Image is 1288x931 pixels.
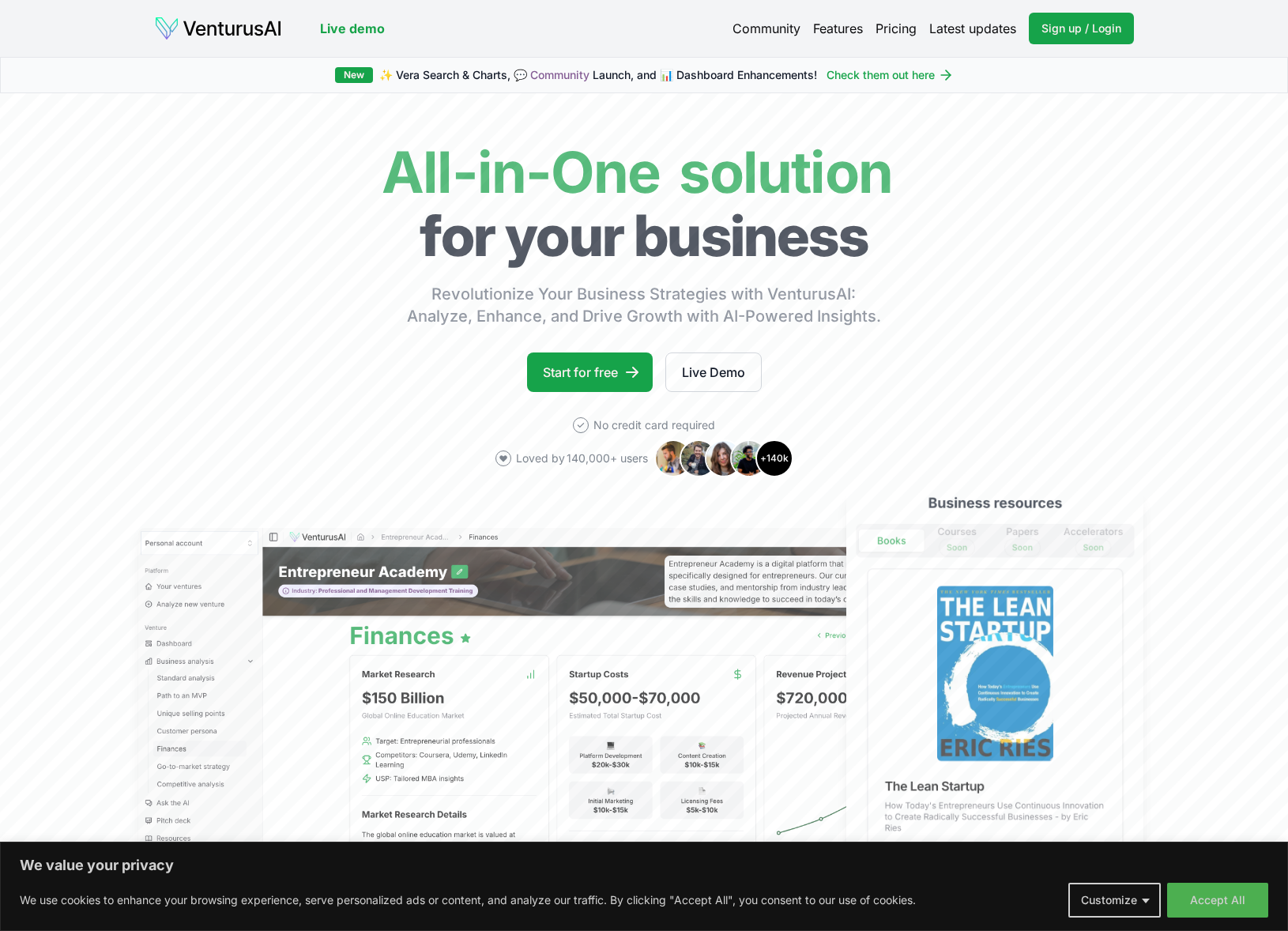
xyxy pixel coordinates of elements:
button: Accept All [1167,883,1268,918]
a: Sign up / Login [1029,13,1134,44]
a: Features [813,19,863,38]
img: logo [154,16,282,41]
button: Customize [1068,883,1161,918]
a: Check them out here [827,67,954,83]
a: Pricing [876,19,917,38]
a: Community [530,68,589,81]
a: Start for free [527,352,653,392]
p: We value your privacy [20,856,1268,875]
div: New [335,67,373,83]
p: We use cookies to enhance your browsing experience, serve personalized ads or content, and analyz... [20,891,916,910]
a: Community [733,19,800,38]
img: Avatar 2 [680,439,717,477]
a: Live demo [320,19,385,38]
a: Live Demo [665,352,762,392]
span: Sign up / Login [1041,21,1121,36]
span: ✨ Vera Search & Charts, 💬 Launch, and 📊 Dashboard Enhancements! [379,67,817,83]
img: Avatar 4 [730,439,768,477]
img: Avatar 1 [654,439,692,477]
img: Avatar 3 [705,439,743,477]
a: Latest updates [929,19,1016,38]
